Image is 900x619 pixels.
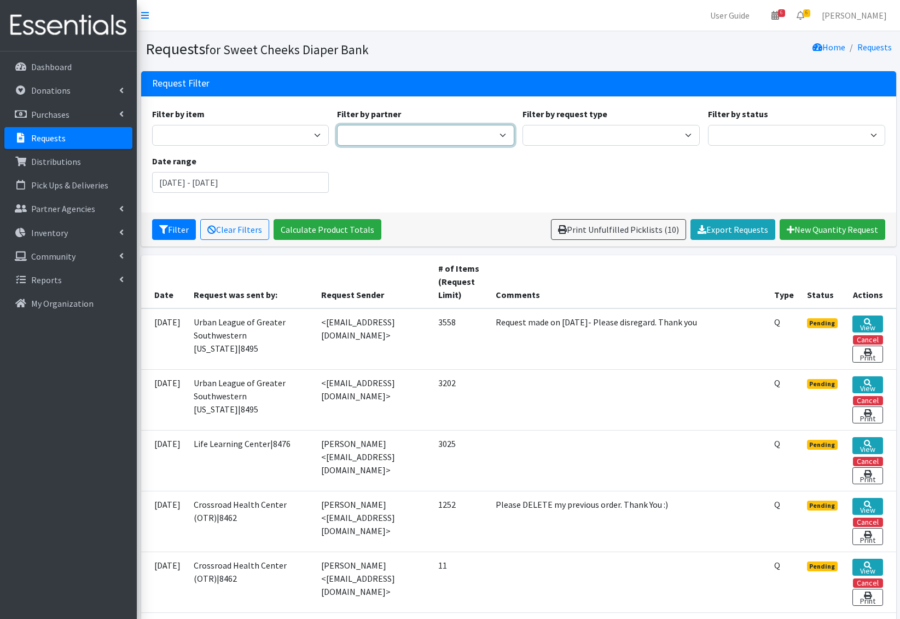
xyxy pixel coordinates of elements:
[489,491,767,552] td: Please DELETE my previous order. Thank You :)
[4,174,132,196] a: Pick Ups & Deliveries
[152,154,196,168] label: Date range
[141,369,187,430] td: [DATE]
[780,219,885,240] a: New Quantity Request
[432,552,489,612] td: 11
[31,180,108,191] p: Pick Ups & Deliveries
[31,85,71,96] p: Donations
[489,308,767,370] td: Request made on [DATE]- Please disregard. Thank you
[187,308,315,370] td: Urban League of Greater Southwestern [US_STATE]|8495
[4,127,132,149] a: Requests
[152,219,196,240] button: Filter
[152,78,210,89] h3: Request Filter
[4,7,132,44] img: HumanEssentials
[788,4,813,26] a: 6
[852,346,882,363] a: Print
[315,255,432,308] th: Request Sender
[152,172,329,193] input: January 1, 2011 - December 31, 2011
[31,298,94,309] p: My Organization
[315,552,432,612] td: [PERSON_NAME] <[EMAIL_ADDRESS][DOMAIN_NAME]>
[187,491,315,552] td: Crossroad Health Center (OTR)|8462
[337,107,401,121] label: Filter by partner
[432,308,489,370] td: 3558
[807,379,838,389] span: Pending
[315,308,432,370] td: <[EMAIL_ADDRESS][DOMAIN_NAME]>
[852,406,882,423] a: Print
[187,430,315,491] td: Life Learning Center|8476
[774,499,780,510] abbr: Quantity
[852,589,882,606] a: Print
[774,560,780,571] abbr: Quantity
[31,251,76,262] p: Community
[315,430,432,491] td: [PERSON_NAME] <[EMAIL_ADDRESS][DOMAIN_NAME]>
[708,107,768,121] label: Filter by status
[4,269,132,291] a: Reports
[141,552,187,612] td: [DATE]
[853,457,883,466] button: Cancel
[852,559,882,576] a: View
[31,133,66,144] p: Requests
[141,491,187,552] td: [DATE]
[852,316,882,333] a: View
[4,222,132,244] a: Inventory
[4,245,132,267] a: Community
[141,308,187,370] td: [DATE]
[774,317,780,328] abbr: Quantity
[4,198,132,220] a: Partner Agencies
[522,107,607,121] label: Filter by request type
[857,42,892,53] a: Requests
[690,219,775,240] a: Export Requests
[4,104,132,125] a: Purchases
[31,156,81,167] p: Distributions
[146,39,515,59] h1: Requests
[813,4,896,26] a: [PERSON_NAME]
[432,430,489,491] td: 3025
[187,552,315,612] td: Crossroad Health Center (OTR)|8462
[807,318,838,328] span: Pending
[853,335,883,345] button: Cancel
[31,203,95,214] p: Partner Agencies
[205,42,369,58] small: for Sweet Cheeks Diaper Bank
[315,369,432,430] td: <[EMAIL_ADDRESS][DOMAIN_NAME]>
[141,255,187,308] th: Date
[432,255,489,308] th: # of Items (Request Limit)
[200,219,269,240] a: Clear Filters
[701,4,758,26] a: User Guide
[852,376,882,393] a: View
[852,437,882,454] a: View
[803,9,810,17] span: 6
[778,9,785,17] span: 6
[807,561,838,571] span: Pending
[853,578,883,588] button: Cancel
[853,396,883,405] button: Cancel
[812,42,845,53] a: Home
[807,440,838,450] span: Pending
[774,377,780,388] abbr: Quantity
[489,255,767,308] th: Comments
[31,227,68,238] p: Inventory
[31,109,69,120] p: Purchases
[4,79,132,101] a: Donations
[432,369,489,430] td: 3202
[4,293,132,314] a: My Organization
[807,501,838,511] span: Pending
[4,151,132,173] a: Distributions
[315,491,432,552] td: [PERSON_NAME] <[EMAIL_ADDRESS][DOMAIN_NAME]>
[800,255,846,308] th: Status
[152,107,205,121] label: Filter by item
[763,4,788,26] a: 6
[31,61,72,72] p: Dashboard
[187,255,315,308] th: Request was sent by:
[846,255,896,308] th: Actions
[31,274,62,285] p: Reports
[852,498,882,515] a: View
[432,491,489,552] td: 1252
[4,56,132,78] a: Dashboard
[852,467,882,484] a: Print
[768,255,800,308] th: Type
[141,430,187,491] td: [DATE]
[551,219,686,240] a: Print Unfulfilled Picklists (10)
[853,518,883,527] button: Cancel
[774,438,780,449] abbr: Quantity
[852,528,882,545] a: Print
[274,219,381,240] a: Calculate Product Totals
